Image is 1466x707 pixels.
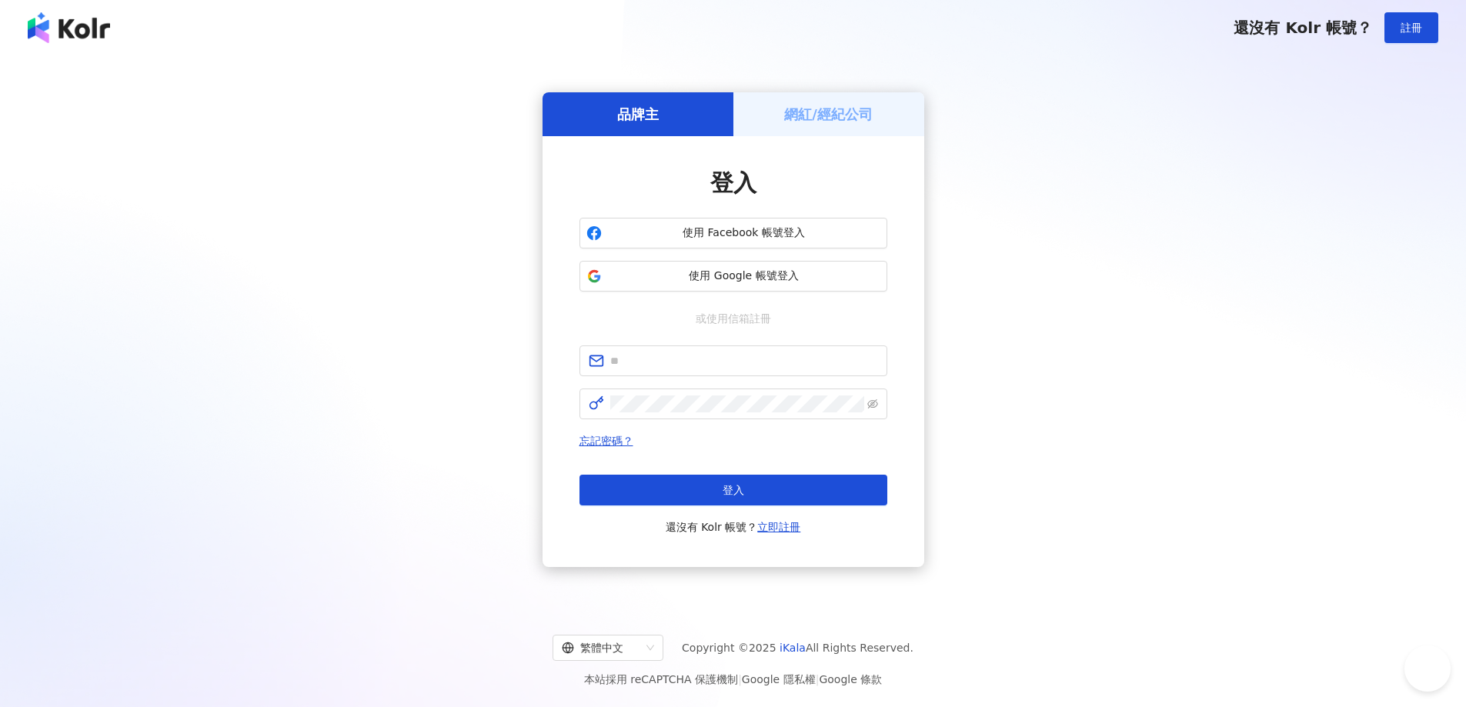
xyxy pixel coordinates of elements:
[682,639,913,657] span: Copyright © 2025 All Rights Reserved.
[579,435,633,447] a: 忘記密碼？
[757,521,800,533] a: 立即註冊
[617,105,659,124] h5: 品牌主
[1401,22,1422,34] span: 註冊
[819,673,882,685] a: Google 條款
[1234,18,1372,37] span: 還沒有 Kolr 帳號？
[28,12,110,43] img: logo
[784,105,873,124] h5: 網紅/經紀公司
[780,642,806,654] a: iKala
[608,268,880,284] span: 使用 Google 帳號登入
[579,218,887,248] button: 使用 Facebook 帳號登入
[1384,12,1438,43] button: 註冊
[608,225,880,241] span: 使用 Facebook 帳號登入
[816,673,820,685] span: |
[562,635,640,660] div: 繁體中文
[1404,645,1451,692] iframe: Help Scout Beacon - Open
[867,399,878,409] span: eye-invisible
[579,261,887,292] button: 使用 Google 帳號登入
[666,518,801,536] span: 還沒有 Kolr 帳號？
[710,169,756,196] span: 登入
[579,475,887,505] button: 登入
[685,310,782,327] span: 或使用信箱註冊
[584,670,882,689] span: 本站採用 reCAPTCHA 保護機制
[738,673,742,685] span: |
[742,673,816,685] a: Google 隱私權
[723,484,744,496] span: 登入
